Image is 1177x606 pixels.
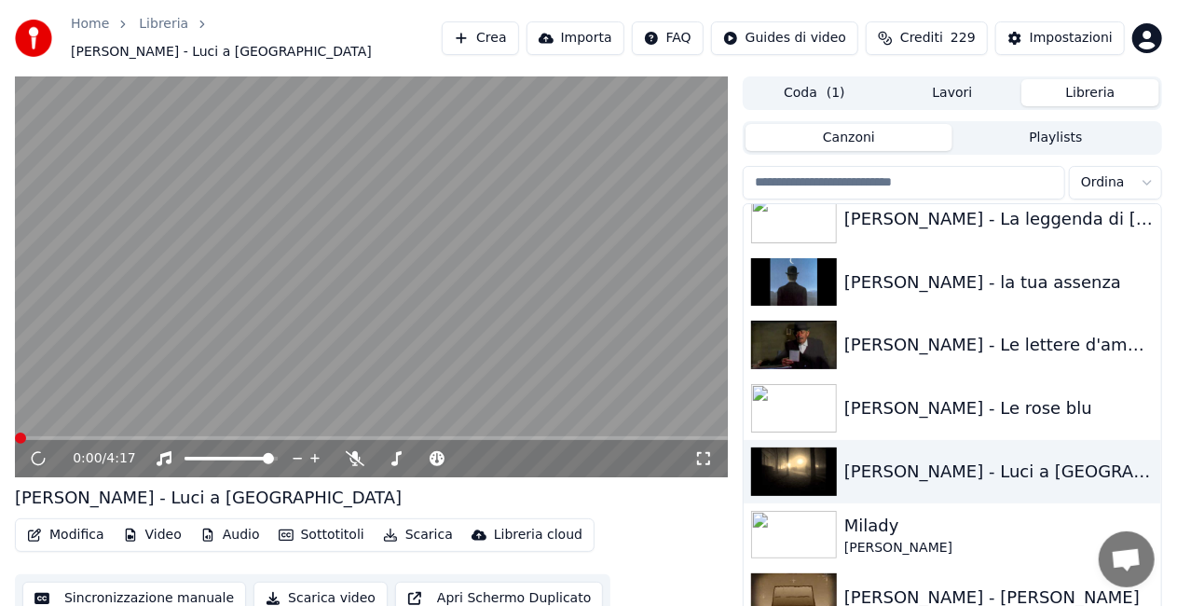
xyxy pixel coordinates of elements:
div: [PERSON_NAME] - Le lettere d'amore [844,332,1154,358]
a: Home [71,15,109,34]
div: [PERSON_NAME] - Luci a [GEOGRAPHIC_DATA] [844,459,1154,485]
span: Ordina [1081,173,1125,192]
button: Playlists [952,124,1159,151]
button: Impostazioni [995,21,1125,55]
nav: breadcrumb [71,15,442,62]
span: 4:17 [106,449,135,468]
button: Lavori [883,79,1021,106]
button: Crea [442,21,518,55]
button: Guides di video [711,21,858,55]
span: Crediti [900,29,943,48]
button: Sottotitoli [271,522,372,548]
button: Modifica [20,522,112,548]
img: youka [15,20,52,57]
span: 0:00 [73,449,102,468]
div: [PERSON_NAME] - la tua assenza [844,269,1154,296]
button: Canzoni [746,124,952,151]
button: Video [116,522,189,548]
div: Libreria cloud [494,526,582,544]
button: Scarica [376,522,460,548]
div: [PERSON_NAME] - La leggenda di [PERSON_NAME] [844,206,1154,232]
div: [PERSON_NAME] - Le rose blu [844,395,1154,421]
button: Audio [193,522,267,548]
div: [PERSON_NAME] - Luci a [GEOGRAPHIC_DATA] [15,485,402,511]
div: / [73,449,117,468]
div: Impostazioni [1030,29,1113,48]
a: Libreria [139,15,188,34]
div: Milady [844,513,1154,539]
button: Libreria [1021,79,1159,106]
span: ( 1 ) [827,84,845,103]
span: 229 [951,29,976,48]
button: Crediti229 [866,21,988,55]
span: [PERSON_NAME] - Luci a [GEOGRAPHIC_DATA] [71,43,372,62]
a: Aprire la chat [1099,531,1155,587]
div: [PERSON_NAME] [844,539,1154,558]
button: Coda [746,79,883,106]
button: FAQ [632,21,704,55]
button: Importa [527,21,624,55]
